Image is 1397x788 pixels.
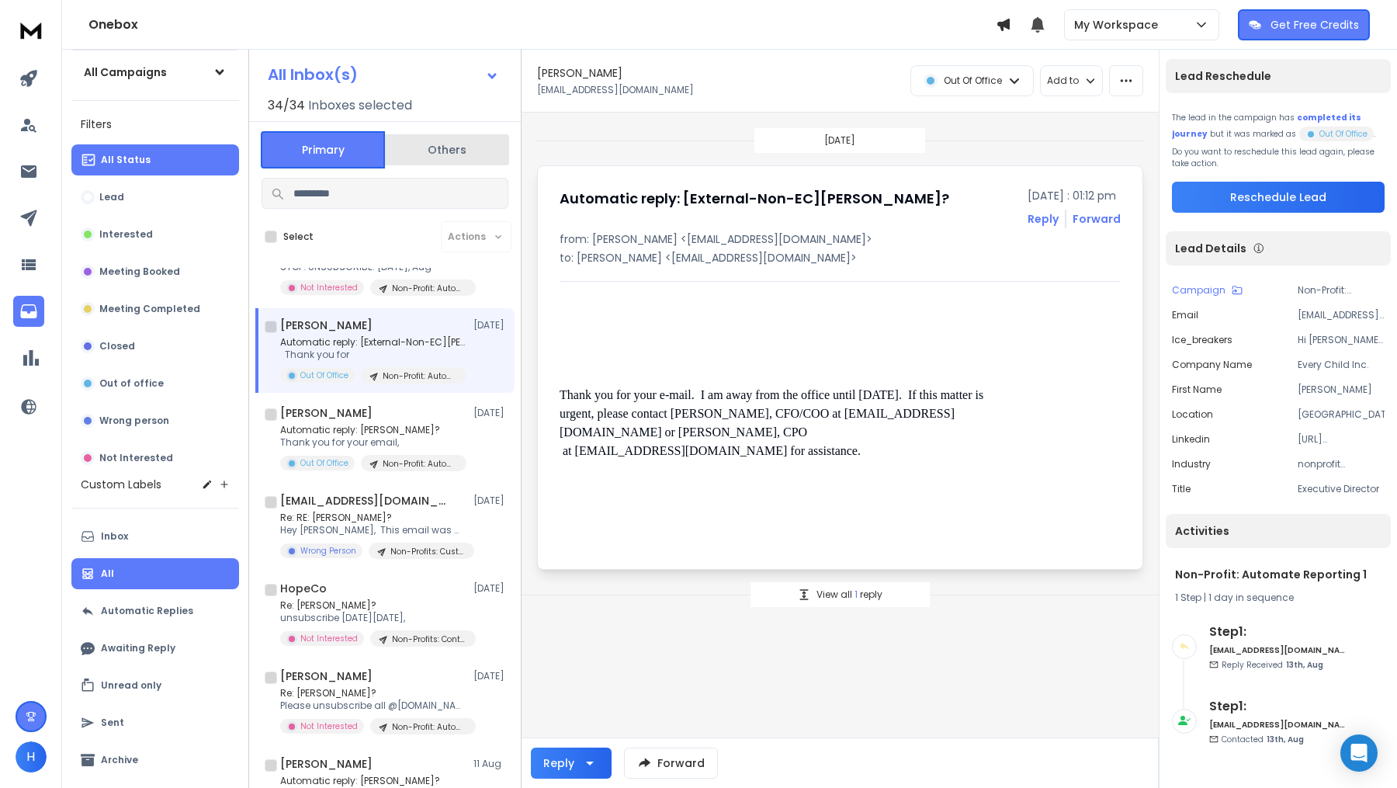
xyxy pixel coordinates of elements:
p: [DATE] [824,134,855,147]
p: [EMAIL_ADDRESS][DOMAIN_NAME] [537,84,694,96]
button: Awaiting Reply [71,633,239,664]
p: 11 Aug [473,758,508,770]
p: Automatic Replies [101,605,193,617]
h1: [PERSON_NAME] [280,756,373,772]
button: Wrong person [71,405,239,436]
p: Add to [1047,75,1079,87]
h3: Inboxes selected [308,96,412,115]
button: Primary [261,131,385,168]
div: | [1175,592,1382,604]
button: Lead [71,182,239,213]
p: nonprofit organization management [1298,458,1385,470]
h6: Step 1 : [1209,623,1345,641]
p: My Workspace [1074,17,1164,33]
h1: All Campaigns [84,64,167,80]
h1: [PERSON_NAME] [537,65,622,81]
p: Re: RE: [PERSON_NAME]? [280,512,466,524]
p: [DATE] [473,495,508,507]
p: [EMAIL_ADDRESS][DOMAIN_NAME] [1298,309,1385,321]
span: 13th, Aug [1286,659,1323,671]
p: Hey [PERSON_NAME], This email was meant [280,524,466,536]
p: Contacted [1222,734,1304,745]
h1: [PERSON_NAME] [280,405,373,421]
p: Non-Profit: Automate Reporting 1 [392,283,466,294]
button: Automatic Replies [71,595,239,627]
p: [URL][DOMAIN_NAME][PERSON_NAME] [1298,433,1385,446]
div: The lead in the campaign has but it was marked as . [1172,112,1385,140]
p: Lead Details [1175,241,1246,256]
p: Email [1172,309,1198,321]
p: Non-Profit: Automate Reporting 1 [383,458,457,470]
span: 1 [854,588,860,601]
span: 34 / 34 [268,96,305,115]
p: Not Interested [300,633,358,644]
p: [DATE] [473,319,508,332]
h6: [EMAIL_ADDRESS][DOMAIN_NAME] [1209,719,1345,731]
button: Unread only [71,670,239,701]
p: Non-Profit: Automate Reporting 1 [383,370,457,382]
p: unsubscribe [DATE][DATE], [280,612,466,624]
div: Reply [543,755,574,771]
span: Thank you for your e-mail. I am away from the office until [DATE]. If this matter is urgent, plea... [560,388,986,457]
button: All Inbox(s) [255,59,511,90]
p: View all reply [816,588,882,601]
p: Do you want to reschedule this lead again, please take action. [1172,146,1385,169]
p: Company Name [1172,359,1252,371]
p: Out Of Office [1319,128,1368,140]
p: Inbox [101,530,128,543]
button: Interested [71,219,239,250]
h1: [PERSON_NAME] [280,668,373,684]
h1: [EMAIL_ADDRESS][DOMAIN_NAME] [280,493,451,509]
span: 1 day in sequence [1208,591,1294,604]
h6: Step 1 : [1209,697,1345,716]
p: Automatic reply: [PERSON_NAME]? [280,775,466,787]
button: H [16,741,47,772]
span: 13th, Aug [1267,734,1304,745]
button: Sent [71,707,239,738]
p: Out of office [99,377,164,390]
p: Meeting Completed [99,303,200,315]
p: Out Of Office [300,457,348,469]
p: Non-Profit: Automate Reporting 1 [392,721,466,733]
img: logo [16,16,47,44]
p: [GEOGRAPHIC_DATA] [1298,408,1385,421]
h6: [EMAIL_ADDRESS][DOMAIN_NAME] [1209,644,1345,656]
p: Every Child Inc. [1298,359,1385,371]
button: Reply [531,748,612,779]
button: Get Free Credits [1238,9,1370,40]
h1: All Inbox(s) [268,67,358,82]
button: Reschedule Lead [1172,182,1385,213]
h1: Onebox [88,16,996,34]
p: Awaiting Reply [101,642,175,654]
p: Thank you for your email, [280,436,466,449]
p: All [101,568,114,580]
p: [DATE] [473,670,508,682]
p: Non-Profit: Automate Reporting 1 [1298,284,1385,297]
p: title [1172,483,1191,495]
p: Campaign [1172,284,1225,297]
p: Sent [101,717,124,729]
button: Not Interested [71,443,239,474]
button: Inbox [71,521,239,552]
p: from: [PERSON_NAME] <[EMAIL_ADDRESS][DOMAIN_NAME]> [560,231,1121,247]
p: Not Interested [99,452,173,464]
h1: [PERSON_NAME] [280,318,373,333]
p: Automatic reply: [External-Non-EC][PERSON_NAME]? [280,336,466,349]
p: Non-Profits: Content Creation System 1 [392,634,466,645]
p: Executive Director [1298,483,1385,495]
h1: HopeCo [280,581,327,596]
label: Select [283,231,314,243]
button: Closed [71,331,239,362]
p: First Name [1172,384,1222,396]
span: 1 Step [1175,591,1201,604]
div: Forward [1073,211,1121,227]
p: Closed [99,340,135,352]
h1: Non-Profit: Automate Reporting 1 [1175,567,1382,582]
button: Out of office [71,368,239,399]
p: [DATE] [473,407,508,419]
div: Open Intercom Messenger [1340,734,1378,772]
p: to: [PERSON_NAME] <[EMAIL_ADDRESS][DOMAIN_NAME]> [560,250,1121,266]
button: Campaign [1172,284,1243,297]
button: All [71,558,239,589]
